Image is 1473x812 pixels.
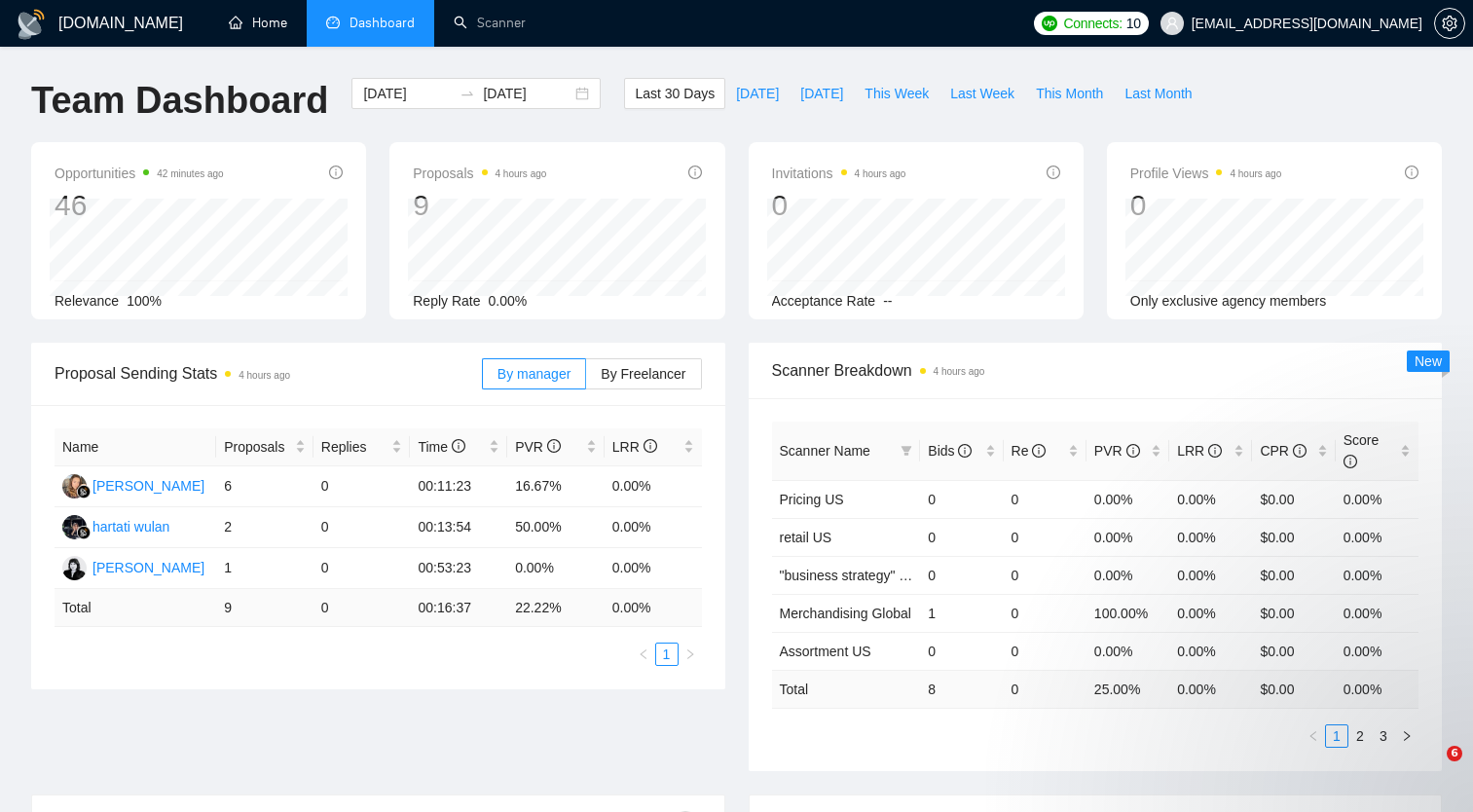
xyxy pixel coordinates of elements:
[920,594,1003,632] td: 1
[1126,444,1140,458] span: info-circle
[92,516,169,537] div: hartati wulan
[77,526,91,539] img: gigradar-bm.png
[497,366,571,382] span: By manager
[772,293,876,309] span: Acceptance Rate
[1086,670,1169,708] td: 25.00 %
[800,83,843,104] span: [DATE]
[1405,166,1418,179] span: info-circle
[1252,594,1335,632] td: $0.00
[460,86,475,101] span: swap-right
[1025,78,1114,109] button: This Month
[62,556,87,580] img: CM
[1004,632,1086,670] td: 0
[790,78,854,109] button: [DATE]
[1086,632,1169,670] td: 0.00%
[1344,432,1380,469] span: Score
[410,589,507,627] td: 00:16:37
[688,166,702,179] span: info-circle
[605,466,702,507] td: 0.00%
[313,548,411,589] td: 0
[601,366,685,382] span: By Freelancer
[507,466,605,507] td: 16.67%
[157,168,223,179] time: 42 minutes ago
[329,166,343,179] span: info-circle
[1004,556,1086,594] td: 0
[1130,293,1327,309] span: Only exclusive agency members
[1004,670,1086,708] td: 0
[855,168,906,179] time: 4 hours ago
[55,361,482,386] span: Proposal Sending Stats
[854,78,939,109] button: This Week
[920,632,1003,670] td: 0
[1169,594,1252,632] td: 0.00%
[77,485,91,498] img: gigradar-bm.png
[321,436,388,458] span: Replies
[1169,518,1252,556] td: 0.00%
[1086,518,1169,556] td: 0.00%
[939,78,1025,109] button: Last Week
[1260,443,1306,459] span: CPR
[928,443,972,459] span: Bids
[1208,444,1222,458] span: info-circle
[1130,187,1282,224] div: 0
[865,83,929,104] span: This Week
[958,444,972,458] span: info-circle
[772,162,906,185] span: Invitations
[1252,556,1335,594] td: $0.00
[452,439,465,453] span: info-circle
[55,162,224,185] span: Opportunities
[1004,594,1086,632] td: 0
[1336,480,1418,518] td: 0.00%
[239,370,290,381] time: 4 hours ago
[656,644,678,665] a: 1
[1004,480,1086,518] td: 0
[410,507,507,548] td: 00:13:54
[605,548,702,589] td: 0.00%
[1434,16,1465,31] a: setting
[1435,16,1464,31] span: setting
[31,78,328,124] h1: Team Dashboard
[1086,556,1169,594] td: 0.00%
[216,466,313,507] td: 6
[1124,83,1192,104] span: Last Month
[216,507,313,548] td: 2
[216,428,313,466] th: Proposals
[780,644,871,659] span: Assortment US
[684,648,696,660] span: right
[363,83,452,104] input: Start date
[460,86,475,101] span: to
[1415,353,1442,369] span: New
[780,443,870,459] span: Scanner Name
[55,187,224,224] div: 46
[55,428,216,466] th: Name
[547,439,561,453] span: info-circle
[605,589,702,627] td: 0.00 %
[1434,8,1465,39] button: setting
[350,15,415,31] span: Dashboard
[780,606,911,621] span: Merchandising Global
[216,589,313,627] td: 9
[950,83,1014,104] span: Last Week
[413,187,546,224] div: 9
[62,474,87,498] img: NK
[313,507,411,548] td: 0
[1336,556,1418,594] td: 0.00%
[772,670,921,708] td: Total
[655,643,679,666] li: 1
[1177,443,1222,459] span: LRR
[1094,443,1140,459] span: PVR
[632,643,655,666] li: Previous Page
[1252,518,1335,556] td: $0.00
[1293,444,1307,458] span: info-circle
[515,439,561,455] span: PVR
[1086,594,1169,632] td: 100.00%
[1165,17,1179,30] span: user
[326,16,340,29] span: dashboard
[1036,83,1103,104] span: This Month
[772,358,1419,383] span: Scanner Breakdown
[883,293,892,309] span: --
[780,530,832,545] span: retail US
[1169,556,1252,594] td: 0.00%
[1130,162,1282,185] span: Profile Views
[725,78,790,109] button: [DATE]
